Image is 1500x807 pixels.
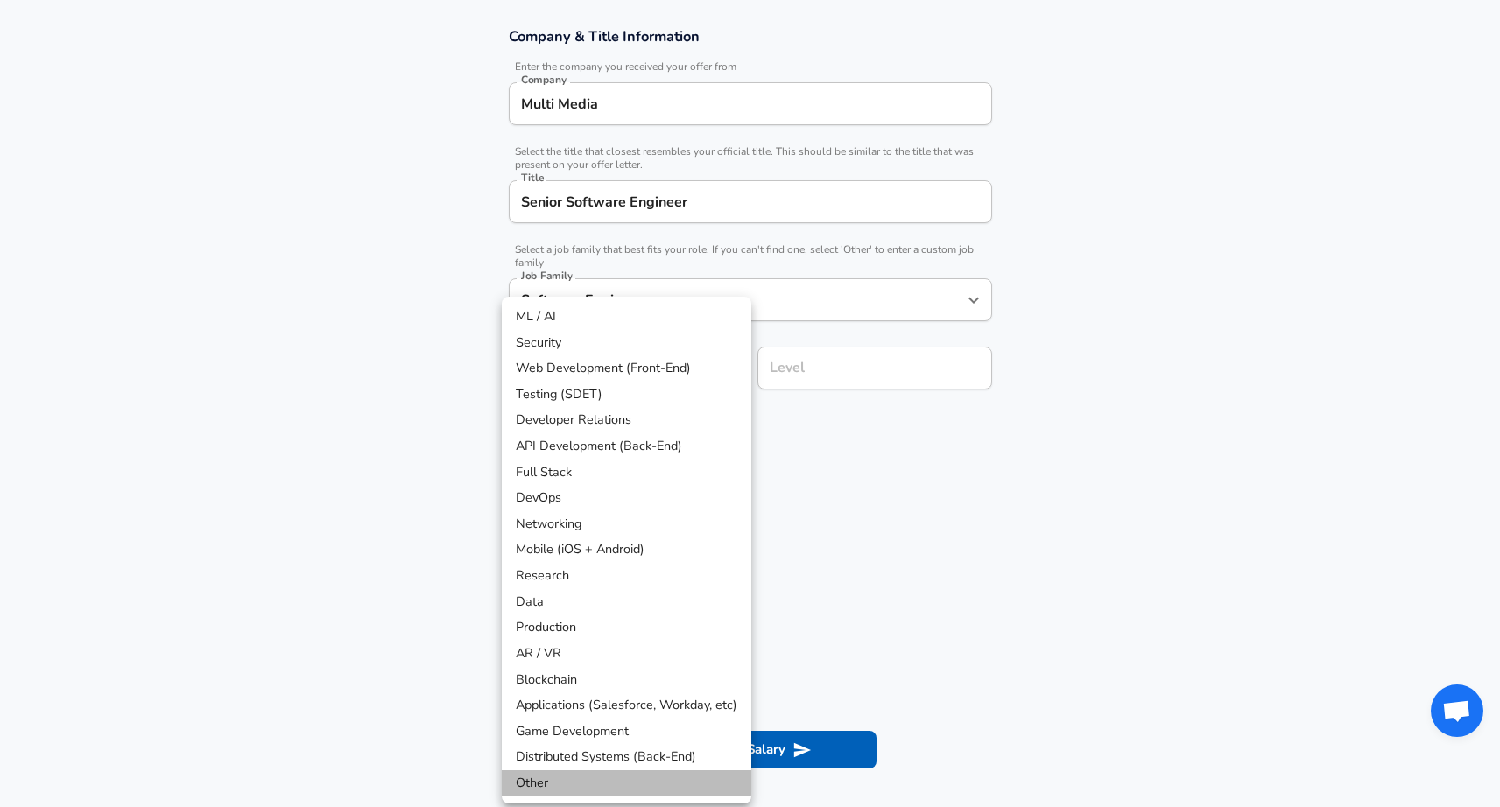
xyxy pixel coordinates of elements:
li: Production [502,614,751,641]
div: Open chat [1431,684,1483,737]
li: Mobile (iOS + Android) [502,537,751,563]
li: Blockchain [502,667,751,693]
li: AR / VR [502,641,751,667]
li: Other [502,770,751,796]
li: Security [502,330,751,356]
li: Web Development (Front-End) [502,355,751,382]
li: Full Stack [502,460,751,486]
li: API Development (Back-End) [502,433,751,460]
li: Distributed Systems (Back-End) [502,744,751,770]
li: Developer Relations [502,407,751,433]
li: Game Development [502,719,751,745]
li: ML / AI [502,304,751,330]
li: Networking [502,511,751,537]
li: DevOps [502,485,751,511]
li: Testing (SDET) [502,382,751,408]
li: Research [502,563,751,589]
li: Data [502,589,751,615]
li: Applications (Salesforce, Workday, etc) [502,692,751,719]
